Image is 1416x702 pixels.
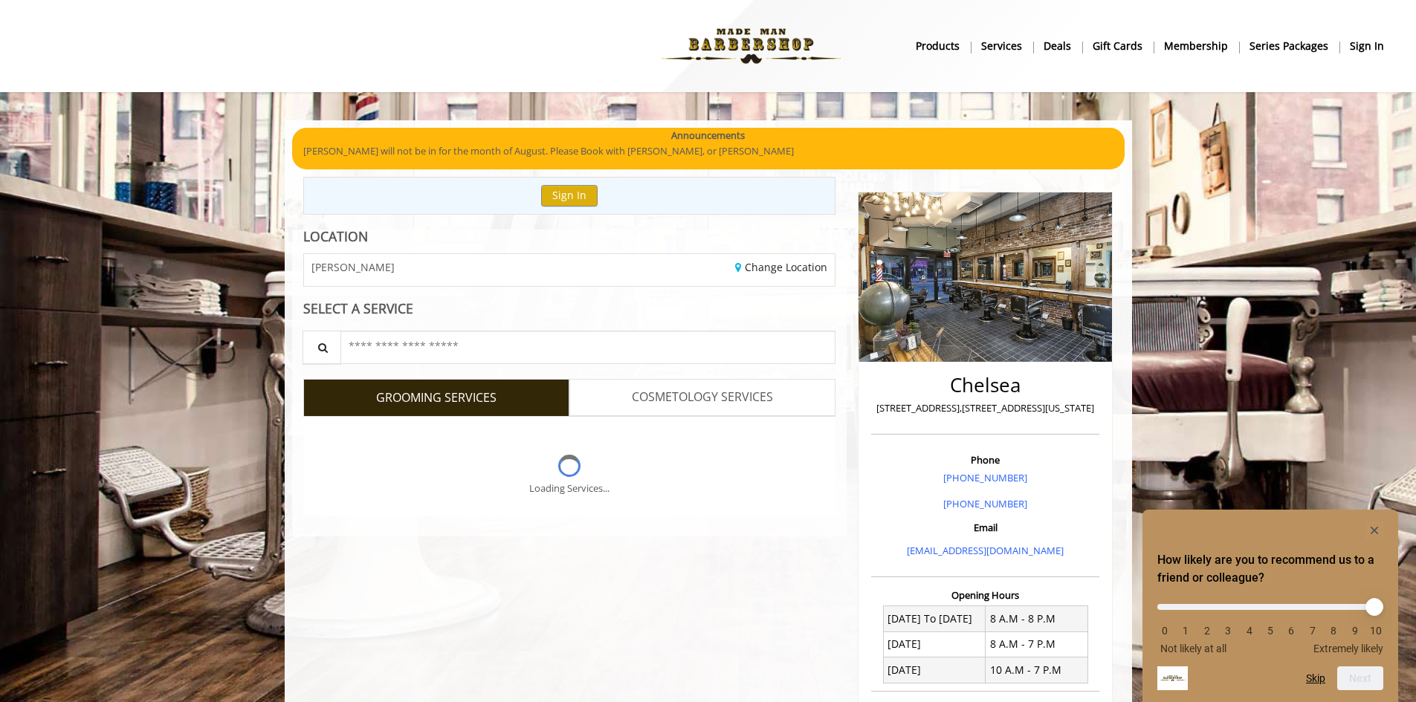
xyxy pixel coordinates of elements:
[1160,643,1226,654] span: Not likely at all
[1368,625,1383,637] li: 10
[1313,643,1383,654] span: Extremely likely
[981,38,1022,54] b: Services
[1221,625,1235,637] li: 3
[1093,38,1142,54] b: gift cards
[303,143,1113,159] p: [PERSON_NAME] will not be in for the month of August. Please Book with [PERSON_NAME], or [PERSON_...
[1157,593,1383,654] div: How likely are you to recommend us to a friend or colleague? Select an option from 0 to 10, with ...
[907,544,1064,557] a: [EMAIL_ADDRESS][DOMAIN_NAME]
[541,185,598,207] button: Sign In
[735,260,827,274] a: Change Location
[303,331,341,364] button: Service Search
[875,522,1096,533] h3: Email
[1200,625,1215,637] li: 2
[1033,35,1082,56] a: DealsDeals
[1044,38,1071,54] b: Deals
[1348,625,1362,637] li: 9
[971,35,1033,56] a: ServicesServices
[303,416,836,516] div: Grooming services
[943,497,1027,510] a: [PHONE_NUMBER]
[883,606,986,631] td: [DATE] To [DATE]
[883,631,986,657] td: [DATE]
[1157,551,1383,587] h2: How likely are you to recommend us to a friend or colleague? Select an option from 0 to 10, with ...
[1284,625,1299,637] li: 6
[311,261,395,273] span: [PERSON_NAME]
[1157,625,1172,637] li: 0
[1178,625,1193,637] li: 1
[1365,521,1383,539] button: Hide survey
[1263,625,1278,637] li: 5
[1350,38,1384,54] b: sign in
[1157,521,1383,690] div: How likely are you to recommend us to a friend or colleague? Select an option from 0 to 10, with ...
[1082,35,1154,56] a: Gift cardsgift cards
[1339,35,1394,56] a: sign insign in
[1305,625,1320,637] li: 7
[875,374,1096,396] h2: Chelsea
[905,35,971,56] a: Productsproducts
[376,389,497,408] span: GROOMING SERVICES
[916,38,960,54] b: products
[875,455,1096,465] h3: Phone
[303,227,368,245] b: LOCATION
[871,590,1099,600] h3: Opening Hours
[671,128,745,143] b: Announcements
[529,481,610,496] div: Loading Services...
[986,631,1088,657] td: 8 A.M - 7 P.M
[649,5,853,87] img: Made Man Barbershop logo
[632,388,773,407] span: COSMETOLOGY SERVICES
[1326,625,1341,637] li: 8
[883,657,986,683] td: [DATE]
[1154,35,1239,56] a: MembershipMembership
[1242,625,1257,637] li: 4
[986,606,1088,631] td: 8 A.M - 8 P.M
[303,302,836,316] div: SELECT A SERVICE
[1306,672,1325,684] button: Skip
[943,471,1027,484] a: [PHONE_NUMBER]
[1164,38,1228,54] b: Membership
[986,657,1088,683] td: 10 A.M - 7 P.M
[1239,35,1339,56] a: Series packagesSeries packages
[1337,666,1383,690] button: Next question
[875,400,1096,416] p: [STREET_ADDRESS],[STREET_ADDRESS][US_STATE]
[1249,38,1328,54] b: Series packages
